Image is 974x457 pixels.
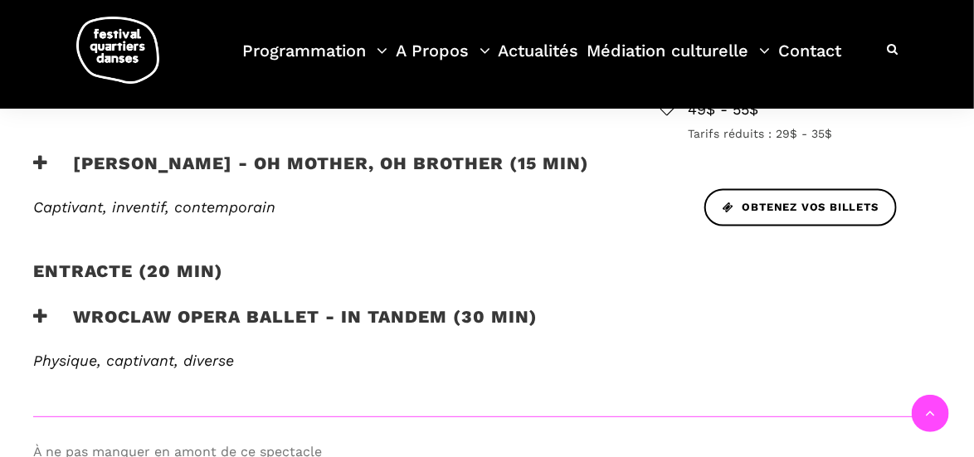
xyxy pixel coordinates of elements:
[33,307,538,348] h3: Wroclaw Opera Ballet - In Tandem (30 min)
[33,261,223,303] h2: Entracte (20 min)
[33,198,275,216] em: Captivant, inventif, contemporain
[33,352,234,370] i: Physique, captivant, diverse
[587,36,770,85] a: Médiation culturelle
[778,36,841,85] a: Contact
[723,199,879,216] span: Obtenez vos billets
[499,36,579,85] a: Actualités
[704,189,897,226] a: Obtenez vos billets
[396,36,490,85] a: A Propos
[33,153,589,194] h3: [PERSON_NAME] - Oh mother, oh brother (15 min)
[688,98,941,122] span: 49$ - 55$
[242,36,387,85] a: Programmation
[688,124,941,143] span: Tarifs réduits : 29$ - 35$
[76,17,159,84] img: logo-fqd-med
